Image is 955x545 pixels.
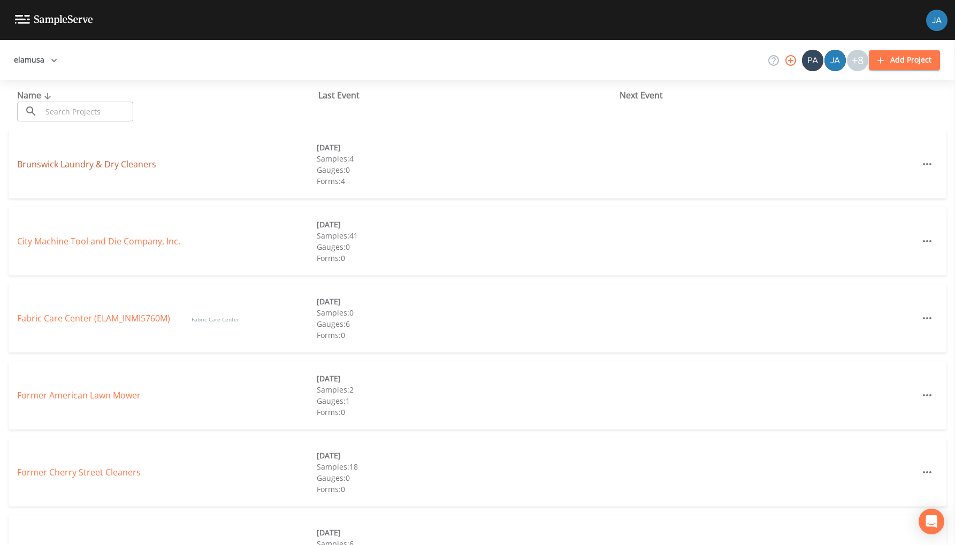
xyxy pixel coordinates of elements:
[317,527,616,538] div: [DATE]
[15,15,93,25] img: logo
[317,230,616,241] div: Samples: 41
[847,50,868,71] div: +8
[17,466,141,478] a: Former Cherry Street Cleaners
[317,142,616,153] div: [DATE]
[317,175,616,187] div: Forms: 4
[317,241,616,252] div: Gauges: 0
[317,153,616,164] div: Samples: 4
[17,158,156,170] a: Brunswick Laundry & Dry Cleaners
[317,318,616,329] div: Gauges: 6
[317,384,616,395] div: Samples: 2
[824,50,846,71] img: de60428fbf029cf3ba8fe1992fc15c16
[17,89,54,101] span: Name
[926,10,948,31] img: 747fbe677637578f4da62891070ad3f4
[317,406,616,418] div: Forms: 0
[317,307,616,318] div: Samples: 0
[317,373,616,384] div: [DATE]
[317,252,616,264] div: Forms: 0
[17,312,170,324] a: Fabric Care Center (ELAM_INMI5760M)
[17,389,141,401] a: Former American Lawn Mower
[801,50,824,71] div: Patrick Caulfield
[824,50,846,71] div: James Patrick Hogan
[317,296,616,307] div: [DATE]
[802,50,823,71] img: 642d39ac0e0127a36d8cdbc932160316
[317,461,616,472] div: Samples: 18
[919,509,944,534] div: Open Intercom Messenger
[42,102,133,121] input: Search Projects
[317,219,616,230] div: [DATE]
[317,472,616,483] div: Gauges: 0
[192,316,239,323] span: Fabric Care Center
[10,50,62,70] button: elamusa
[317,450,616,461] div: [DATE]
[318,89,620,102] div: Last Event
[620,89,921,102] div: Next Event
[317,483,616,495] div: Forms: 0
[869,50,940,70] button: Add Project
[317,329,616,341] div: Forms: 0
[317,164,616,175] div: Gauges: 0
[17,235,180,247] a: City Machine Tool and Die Company, Inc.
[317,395,616,406] div: Gauges: 1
